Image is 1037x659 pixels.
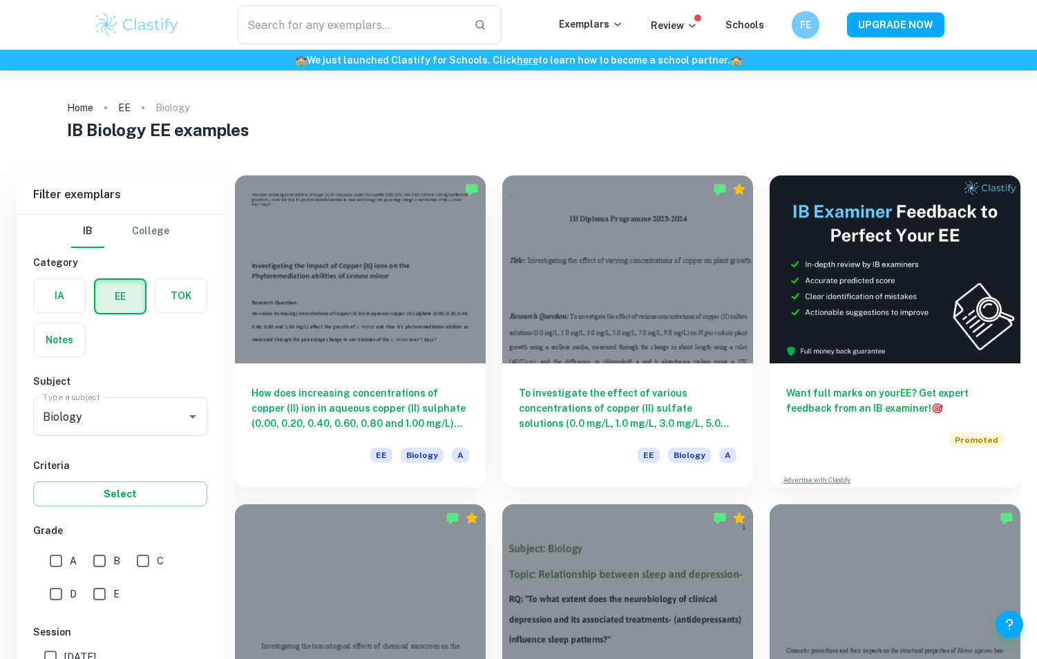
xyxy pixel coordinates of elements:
[1000,511,1014,525] img: Marked
[651,18,698,33] p: Review
[725,19,764,30] a: Schools
[67,98,93,117] a: Home
[33,624,207,640] h6: Session
[770,175,1020,363] img: Thumbnail
[17,175,224,214] h6: Filter exemplars
[295,55,307,66] span: 🏫
[251,385,469,431] h6: How does increasing concentrations of copper (II) ion in aqueous copper (II) sulphate (0.00, 0.20...
[792,11,819,39] button: FE
[70,586,77,602] span: D
[71,215,104,248] button: IB
[95,280,145,313] button: EE
[949,432,1004,448] span: Promoted
[113,586,120,602] span: E
[33,255,207,270] h6: Category
[465,182,479,196] img: Marked
[847,12,944,37] button: UPGRADE NOW
[770,175,1020,488] a: Want full marks on yourEE? Get expert feedback from an IB examiner!PromotedAdvertise with Clastify
[43,391,100,403] label: Type a subject
[638,448,660,463] span: EE
[155,100,189,115] p: Biology
[238,6,464,44] input: Search for any exemplars...
[118,98,131,117] a: EE
[713,511,727,525] img: Marked
[155,279,207,312] button: TOK
[465,511,479,525] div: Premium
[732,182,746,196] div: Premium
[33,458,207,473] h6: Criteria
[235,175,486,488] a: How does increasing concentrations of copper (II) ion in aqueous copper (II) sulphate (0.00, 0.20...
[33,523,207,538] h6: Grade
[713,182,727,196] img: Marked
[786,385,1004,416] h6: Want full marks on your EE ? Get expert feedback from an IB examiner!
[71,215,169,248] div: Filter type choice
[93,11,181,39] img: Clastify logo
[797,17,813,32] h6: FE
[3,52,1034,68] h6: We just launched Clastify for Schools. Click to learn how to become a school partner.
[783,475,850,485] a: Advertise with Clastify
[34,279,85,312] button: IA
[519,385,736,431] h6: To investigate the effect of various concentrations of copper (II) sulfate solutions (0.0 mg/L, 1...
[931,403,943,414] span: 🎯
[446,511,459,525] img: Marked
[183,407,202,426] button: Open
[67,117,971,142] h1: IB Biology EE examples
[452,448,469,463] span: A
[34,323,85,356] button: Notes
[33,374,207,389] h6: Subject
[132,215,169,248] button: College
[502,175,753,488] a: To investigate the effect of various concentrations of copper (II) sulfate solutions (0.0 mg/L, 1...
[70,553,77,569] span: A
[401,448,444,463] span: Biology
[730,55,742,66] span: 🏫
[719,448,736,463] span: A
[517,55,538,66] a: here
[157,553,164,569] span: C
[732,511,746,525] div: Premium
[113,553,120,569] span: B
[668,448,711,463] span: Biology
[559,17,623,32] p: Exemplars
[996,611,1023,638] button: Help and Feedback
[33,481,207,506] button: Select
[370,448,392,463] span: EE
